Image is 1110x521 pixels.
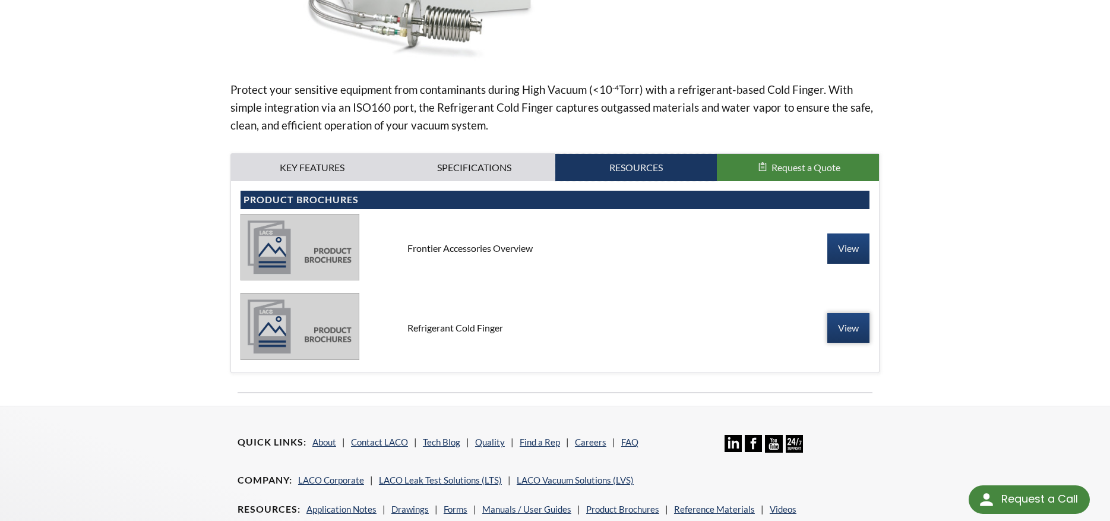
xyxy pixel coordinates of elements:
[312,437,336,447] a: About
[482,504,571,514] a: Manuals / User Guides
[786,444,803,454] a: 24/7 Support
[423,437,460,447] a: Tech Blog
[398,321,713,334] div: Refrigerant Cold Finger
[238,503,301,516] h4: Resources
[231,154,393,181] a: Key Features
[717,154,879,181] button: Request a Quote
[230,81,880,134] p: Protect your sensitive equipment from contaminants during High Vacuum (<10 Torr) with a refrigera...
[238,474,292,487] h4: Company
[398,242,713,255] div: Frontier Accessories Overview
[351,437,408,447] a: Contact LACO
[575,437,606,447] a: Careers
[612,83,619,92] sup: -4
[298,475,364,485] a: LACO Corporate
[475,437,505,447] a: Quality
[520,437,560,447] a: Find a Rep
[977,490,996,509] img: round button
[827,233,869,263] a: View
[241,293,359,359] img: product_brochures-81b49242bb8394b31c113ade466a77c846893fb1009a796a1a03a1a1c57cbc37.jpg
[770,504,796,514] a: Videos
[241,214,359,280] img: product_brochures-81b49242bb8394b31c113ade466a77c846893fb1009a796a1a03a1a1c57cbc37.jpg
[391,504,429,514] a: Drawings
[379,475,502,485] a: LACO Leak Test Solutions (LTS)
[243,194,867,206] h4: Product Brochures
[786,435,803,452] img: 24/7 Support Icon
[621,437,638,447] a: FAQ
[771,162,840,173] span: Request a Quote
[827,313,869,343] a: View
[444,504,467,514] a: Forms
[674,504,755,514] a: Reference Materials
[586,504,659,514] a: Product Brochures
[1001,485,1078,513] div: Request a Call
[306,504,377,514] a: Application Notes
[238,436,306,449] h4: Quick Links
[517,475,634,485] a: LACO Vacuum Solutions (LVS)
[969,485,1090,514] div: Request a Call
[393,154,555,181] a: Specifications
[555,154,717,181] a: Resources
